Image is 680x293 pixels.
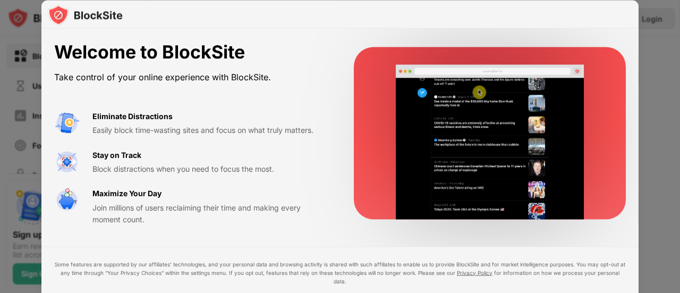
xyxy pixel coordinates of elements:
div: Block distractions when you need to focus the most. [92,163,328,174]
div: Easily block time-wasting sites and focus on what truly matters. [92,124,328,136]
div: Welcome to BlockSite [54,41,328,63]
img: logo-blocksite.svg [48,4,123,26]
img: value-safe-time.svg [54,188,80,213]
div: Take control of your online experience with BlockSite. [54,69,328,85]
div: Stay on Track [92,149,141,161]
div: Some features are supported by our affiliates’ technologies, and your personal data and browsing ... [54,259,626,285]
img: value-avoid-distractions.svg [54,110,80,136]
div: Join millions of users reclaiming their time and making every moment count. [92,202,328,225]
div: Maximize Your Day [92,188,161,199]
img: value-focus.svg [54,149,80,174]
a: Privacy Policy [457,269,492,275]
div: Eliminate Distractions [92,110,173,122]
